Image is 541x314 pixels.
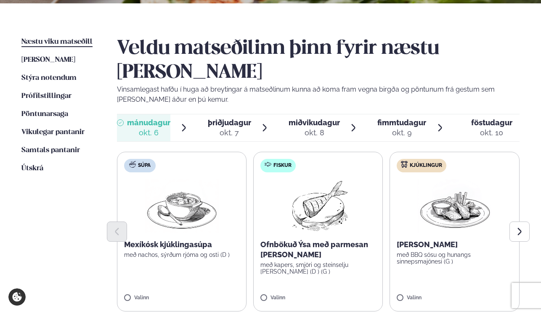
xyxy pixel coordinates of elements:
[509,222,530,242] button: Next slide
[273,162,292,169] span: Fiskur
[21,164,43,174] a: Útskrá
[397,251,512,265] p: með BBQ sósu og hunangs sinnepsmajónesi (G )
[21,56,75,63] span: [PERSON_NAME]
[397,240,512,250] p: [PERSON_NAME]
[265,161,271,168] img: fish.svg
[21,111,68,118] span: Pöntunarsaga
[21,38,93,45] span: Næstu viku matseðill
[145,179,219,233] img: Soup.png
[289,128,340,138] div: okt. 8
[208,118,251,127] span: þriðjudagur
[21,74,77,82] span: Stýra notendum
[21,37,93,47] a: Næstu viku matseðill
[117,84,520,105] p: Vinsamlegast hafðu í huga að breytingar á matseðlinum kunna að koma fram vegna birgða og pöntunum...
[21,91,72,101] a: Prófílstillingar
[107,222,127,242] button: Previous slide
[124,240,239,250] p: Mexíkósk kjúklingasúpa
[21,145,80,156] a: Samtals pantanir
[21,55,75,65] a: [PERSON_NAME]
[418,179,492,233] img: Chicken-wings-legs.png
[377,118,426,127] span: fimmtudagur
[21,73,77,83] a: Stýra notendum
[138,162,151,169] span: Súpa
[21,109,68,119] a: Pöntunarsaga
[471,118,512,127] span: föstudagur
[281,179,355,233] img: Fish.png
[21,147,80,154] span: Samtals pantanir
[208,128,251,138] div: okt. 7
[289,118,340,127] span: miðvikudagur
[21,129,85,136] span: Vikulegar pantanir
[260,240,376,260] p: Ofnbökuð Ýsa með parmesan [PERSON_NAME]
[471,128,512,138] div: okt. 10
[21,127,85,137] a: Vikulegar pantanir
[21,165,43,172] span: Útskrá
[127,118,170,127] span: mánudagur
[127,128,170,138] div: okt. 6
[377,128,426,138] div: okt. 9
[401,161,408,168] img: chicken.svg
[117,37,520,84] h2: Veldu matseðilinn þinn fyrir næstu [PERSON_NAME]
[260,261,376,275] p: með kapers, smjöri og steinselju [PERSON_NAME] (D ) (G )
[21,92,72,100] span: Prófílstillingar
[124,251,239,258] p: með nachos, sýrðum rjóma og osti (D )
[410,162,442,169] span: Kjúklingur
[8,288,26,306] a: Cookie settings
[129,161,136,168] img: soup.svg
